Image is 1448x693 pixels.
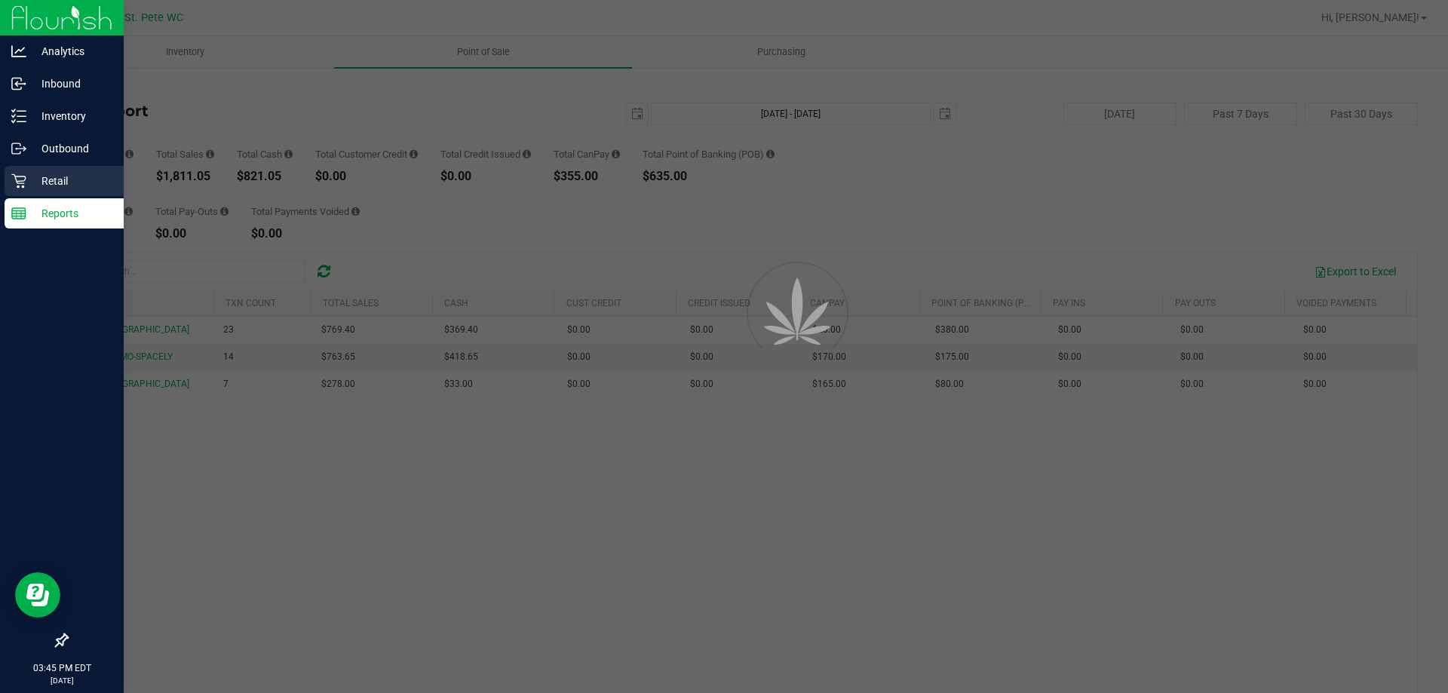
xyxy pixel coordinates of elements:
p: 03:45 PM EDT [7,661,117,675]
iframe: Resource center [15,572,60,618]
inline-svg: Analytics [11,44,26,59]
p: Retail [26,172,117,190]
inline-svg: Inventory [11,109,26,124]
p: Outbound [26,140,117,158]
p: Inbound [26,75,117,93]
p: Reports [26,204,117,222]
inline-svg: Retail [11,173,26,189]
inline-svg: Reports [11,206,26,221]
inline-svg: Outbound [11,141,26,156]
inline-svg: Inbound [11,76,26,91]
p: [DATE] [7,675,117,686]
p: Inventory [26,107,117,125]
p: Analytics [26,42,117,60]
